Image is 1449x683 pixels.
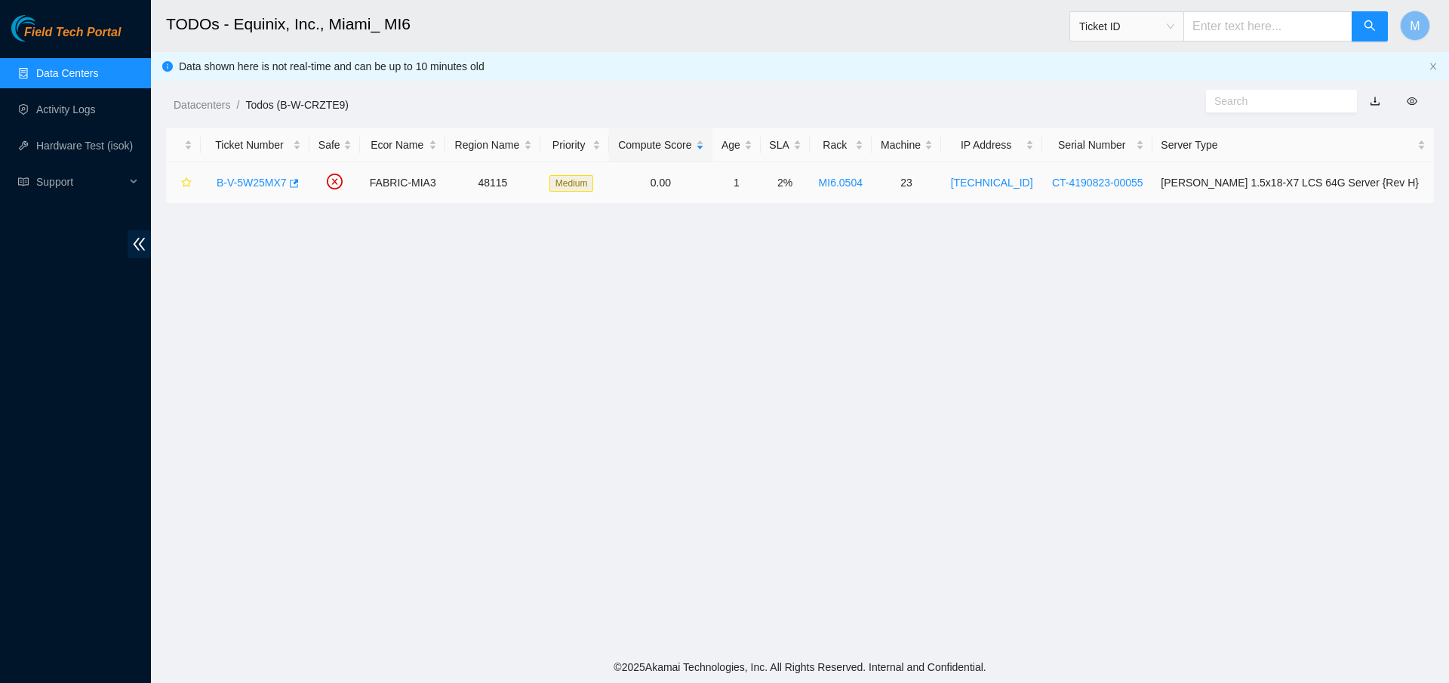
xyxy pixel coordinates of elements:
[24,26,121,40] span: Field Tech Portal
[18,177,29,187] span: read
[1358,89,1392,113] button: download
[1410,17,1420,35] span: M
[1079,15,1174,38] span: Ticket ID
[11,27,121,47] a: Akamai TechnologiesField Tech Portal
[1352,11,1388,42] button: search
[1429,62,1438,71] span: close
[712,162,760,204] td: 1
[1407,96,1417,106] span: eye
[1183,11,1352,42] input: Enter text here...
[1370,95,1380,107] a: download
[445,162,540,204] td: 48115
[872,162,941,204] td: 23
[360,162,445,204] td: FABRIC-MIA3
[236,99,239,111] span: /
[36,140,133,152] a: Hardware Test (isok)
[217,177,287,189] a: B-V-5W25MX7
[245,99,349,111] a: Todos (B-W-CRZTE9)
[327,174,343,189] span: close-circle
[36,167,125,197] span: Support
[36,103,96,115] a: Activity Logs
[11,15,76,42] img: Akamai Technologies
[1364,20,1376,34] span: search
[1400,11,1430,41] button: M
[951,177,1033,189] a: [TECHNICAL_ID]
[1052,177,1143,189] a: CT-4190823-00055
[174,171,192,195] button: star
[609,162,713,204] td: 0.00
[761,162,810,204] td: 2%
[128,230,151,258] span: double-left
[36,67,98,79] a: Data Centers
[174,99,230,111] a: Datacenters
[151,651,1449,683] footer: © 2025 Akamai Technologies, Inc. All Rights Reserved. Internal and Confidential.
[1429,62,1438,72] button: close
[1214,93,1337,109] input: Search
[181,177,192,189] span: star
[549,175,594,192] span: Medium
[819,177,863,189] a: MI6.0504
[1152,162,1434,204] td: [PERSON_NAME] 1.5x18-X7 LCS 64G Server {Rev H}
